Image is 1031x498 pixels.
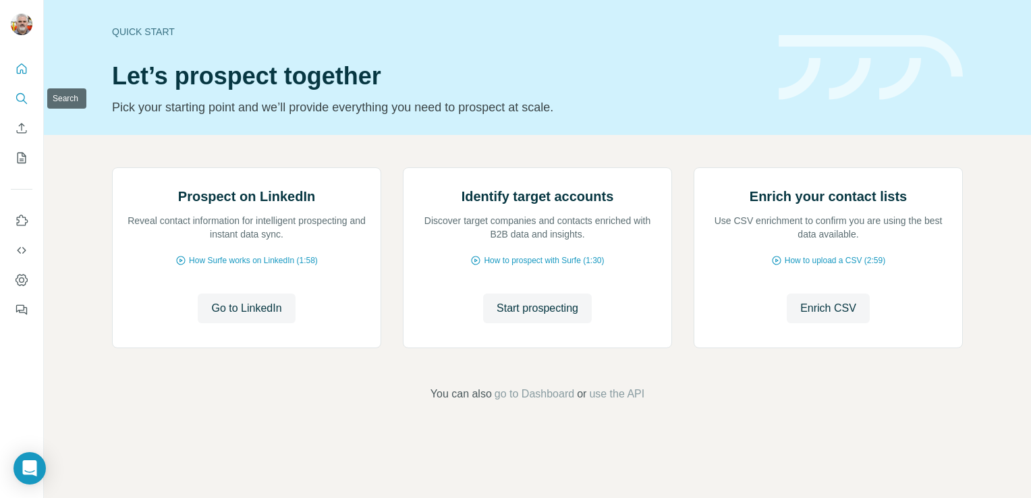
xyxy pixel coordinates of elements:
button: Enrich CSV [11,116,32,140]
button: My lists [11,146,32,170]
button: Enrich CSV [787,294,870,323]
button: Use Surfe API [11,238,32,262]
p: Pick your starting point and we’ll provide everything you need to prospect at scale. [112,98,762,117]
button: go to Dashboard [495,386,574,402]
div: Quick start [112,25,762,38]
img: banner [779,35,963,101]
div: Open Intercom Messenger [13,452,46,485]
p: Discover target companies and contacts enriched with B2B data and insights. [417,214,658,241]
button: Start prospecting [483,294,592,323]
h2: Identify target accounts [462,187,614,206]
p: Use CSV enrichment to confirm you are using the best data available. [708,214,949,241]
p: Reveal contact information for intelligent prospecting and instant data sync. [126,214,367,241]
h2: Enrich your contact lists [750,187,907,206]
button: Use Surfe on LinkedIn [11,209,32,233]
button: Feedback [11,298,32,322]
span: Enrich CSV [800,300,856,316]
span: Start prospecting [497,300,578,316]
h1: Let’s prospect together [112,63,762,90]
h2: Prospect on LinkedIn [178,187,315,206]
button: Dashboard [11,268,32,292]
span: You can also [430,386,492,402]
span: Go to LinkedIn [211,300,281,316]
img: Avatar [11,13,32,35]
span: How Surfe works on LinkedIn (1:58) [189,254,318,267]
button: Go to LinkedIn [198,294,295,323]
span: How to upload a CSV (2:59) [785,254,885,267]
button: Search [11,86,32,111]
button: Quick start [11,57,32,81]
span: or [577,386,586,402]
button: use the API [589,386,644,402]
span: How to prospect with Surfe (1:30) [484,254,604,267]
